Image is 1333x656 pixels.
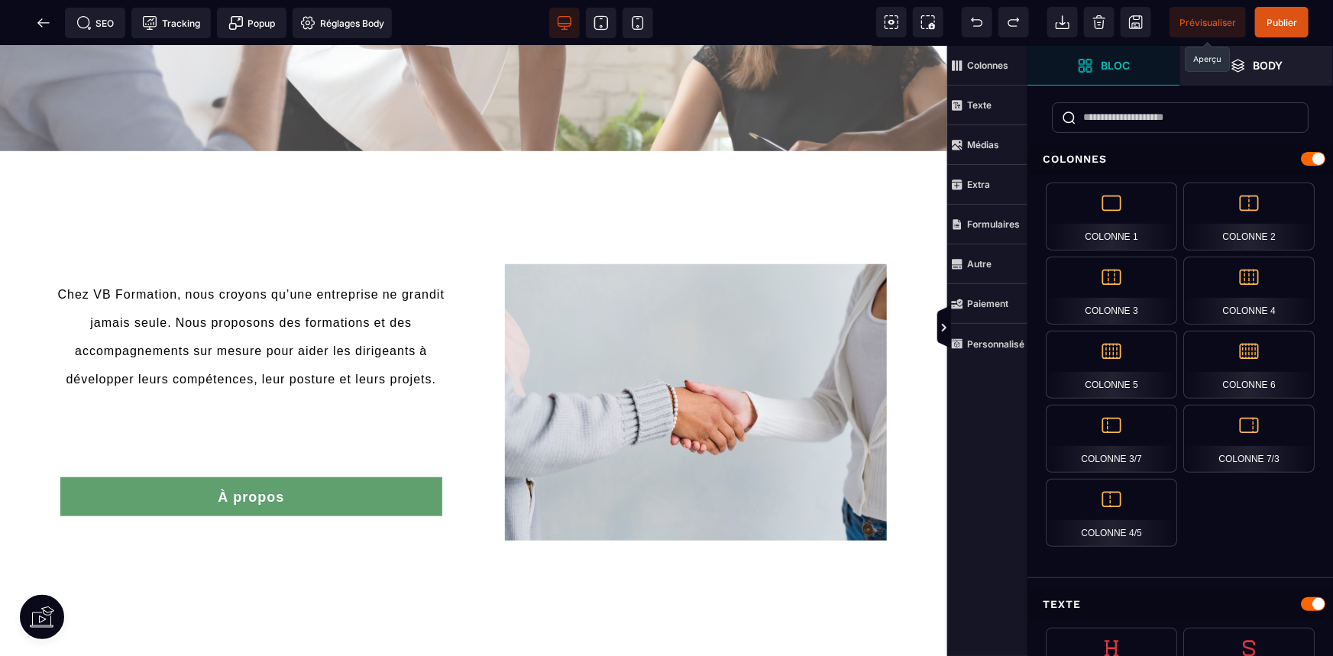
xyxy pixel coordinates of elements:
div: Colonnes [1027,145,1333,173]
strong: Médias [967,139,999,150]
strong: Personnalisé [967,338,1024,350]
strong: Texte [967,99,992,111]
span: Paiement [947,284,1027,324]
span: Ouvrir les calques [1180,46,1333,86]
span: sur mesure pour aider les dirigeants [193,299,416,312]
div: Colonne 7/3 [1183,405,1315,473]
span: Formulaires [947,205,1027,244]
div: Colonne 6 [1183,331,1315,399]
span: Enregistrer [1121,7,1151,37]
span: Défaire [962,7,992,37]
span: Voir tablette [586,8,616,38]
span: Extra [947,165,1027,205]
span: Enregistrer le contenu [1255,7,1309,37]
strong: Body [1254,60,1283,71]
div: Colonne 4/5 [1046,479,1177,547]
span: Favicon [293,8,392,38]
span: Colonnes [947,46,1027,86]
div: Colonne 4 [1183,257,1315,325]
span: Voir bureau [549,8,580,38]
div: Colonne 2 [1183,183,1315,250]
span: Créer une alerte modale [217,8,286,38]
span: nous croyons qu’une entreprise [186,242,379,255]
span: Rétablir [998,7,1029,37]
strong: Bloc [1101,60,1130,71]
span: Personnalisé [947,324,1027,364]
span: Nous proposons des formations [176,270,370,283]
span: Aperçu [1170,7,1246,37]
span: Capture d'écran [913,7,943,37]
span: Popup [228,15,276,31]
div: Colonne 5 [1046,331,1177,399]
span: Ouvrir les blocs [1027,46,1180,86]
span: Voir les composants [876,7,907,37]
strong: Colonnes [967,60,1008,71]
span: Retour [28,8,59,38]
strong: Formulaires [967,218,1020,230]
button: À propos [60,431,442,470]
span: Nettoyage [1084,7,1115,37]
strong: Extra [967,179,990,190]
span: Voir mobile [623,8,653,38]
span: Médias [947,125,1027,165]
span: Tracking [142,15,200,31]
span: Métadata SEO [65,8,125,38]
div: Texte [1027,590,1333,619]
img: 323bd66de821dca0cc1bbc446b2a708e_femmes-dans-des-vetements-pales-se-serrant-la-main-en-salutation... [505,218,887,495]
span: Texte [947,86,1027,125]
span: Importer [1047,7,1078,37]
span: Chez VB Formation, [58,242,182,255]
span: Publier [1267,17,1297,28]
span: Afficher les vues [1027,305,1043,351]
strong: Paiement [967,298,1008,309]
span: Prévisualiser [1179,17,1236,28]
strong: Autre [967,258,992,270]
span: SEO [76,15,115,31]
span: leur posture et leurs projets. [262,327,436,340]
div: Colonne 1 [1046,183,1177,250]
div: Colonne 3 [1046,257,1177,325]
span: Autre [947,244,1027,284]
span: Code de suivi [131,8,211,38]
div: Colonne 3/7 [1046,405,1177,473]
span: Réglages Body [300,15,384,31]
